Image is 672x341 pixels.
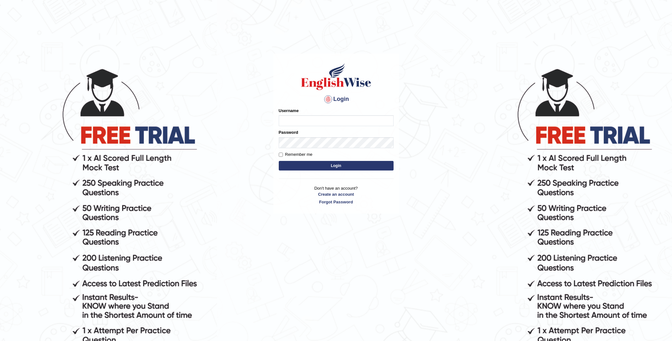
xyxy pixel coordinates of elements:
label: Password [279,129,298,135]
a: Create an account [279,191,394,197]
input: Remember me [279,153,283,157]
label: Remember me [279,151,313,158]
p: Don't have an account? [279,185,394,205]
a: Forgot Password [279,199,394,205]
button: Login [279,161,394,170]
label: Username [279,108,299,114]
img: Logo of English Wise sign in for intelligent practice with AI [300,62,373,91]
h4: Login [279,94,394,104]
